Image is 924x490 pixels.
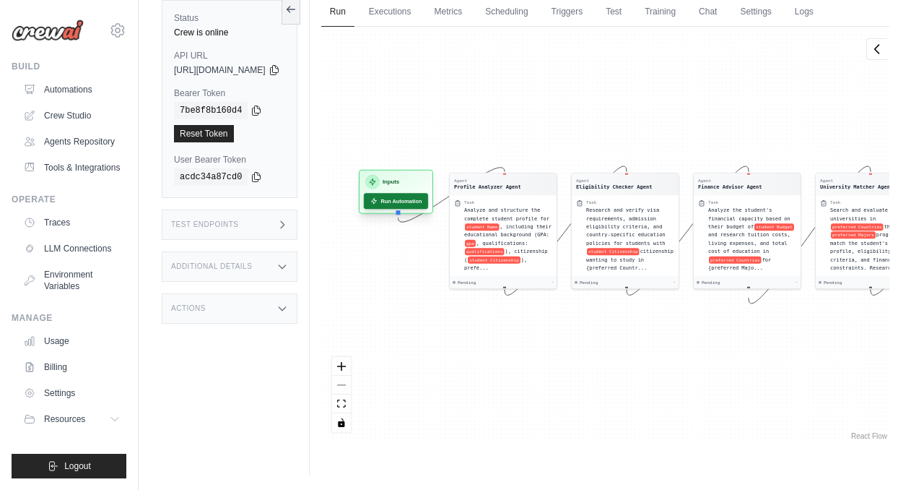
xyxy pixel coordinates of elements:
span: Pending [824,280,842,285]
div: Search and evaluate universities in {preferred Countries} that offer {preferred Majors} programs ... [830,206,918,272]
span: for {preferred Majo... [708,257,771,270]
code: 7be8f8b160d4 [174,102,248,119]
div: Operate [12,194,126,205]
div: Crew is online [174,27,285,38]
div: AgentEligibility Checker AgentTaskResearch and verify visa requirements, admission eligibility cr... [571,173,679,289]
div: AgentProfile Analyzer AgentTaskAnalyze and structure the complete student profile forstudent Name... [449,173,557,289]
div: Manage [12,312,126,324]
span: Pending [458,280,476,285]
a: Automations [17,78,126,101]
a: LLM Connections [17,237,126,260]
div: Agent [698,178,762,184]
span: programs and match the student's academic profile, eligibility criteria, and financial constraint... [830,232,915,271]
span: Research and verify visa requirements, admission eligibility criteria, and country-specific educa... [586,207,666,246]
span: Pending [702,280,720,285]
a: Crew Studio [17,104,126,127]
div: Finance Advisor Agent [698,184,762,191]
div: Profile Analyzer Agent [454,184,521,191]
a: Usage [17,330,126,353]
span: student Name [465,223,499,231]
span: preferred Countries [831,223,884,231]
span: and research tuition costs, living expenses, and total cost of education in [708,232,790,254]
div: AgentUniversity Matcher AgentTaskSearch and evaluate universities inpreferred Countriesthat offer... [815,173,923,289]
span: qualifications [465,248,505,255]
a: Tools & Integrations [17,156,126,179]
div: - [551,280,554,285]
span: Logout [64,460,91,472]
span: preferred Countries [709,257,762,264]
button: Logout [12,454,126,478]
div: - [673,280,676,285]
h3: Additional Details [171,262,252,271]
span: Analyze and structure the complete student profile for [464,207,549,221]
div: University Matcher Agent [820,184,893,191]
div: Task [586,199,596,205]
span: ), prefe... [464,257,527,270]
div: React Flow controls [332,357,351,432]
span: , qualifications: [476,240,528,246]
span: Resources [44,413,85,425]
div: Task [708,199,718,205]
label: API URL [174,50,285,61]
span: student Citizenship [587,248,640,255]
h3: Test Endpoints [171,220,239,229]
button: Resources [17,408,126,431]
div: Agent [576,178,652,184]
g: Edge from ff28d6c8fee61a2540e2b303863e4812 to 10d0c92c4e74bea6aae6d73e3e84ff78 [505,166,627,295]
button: fit view [332,395,351,413]
div: - [795,280,798,285]
div: Analyze the student's financial capacity based on their budget of {student Budget} and research t... [708,206,796,272]
button: zoom in [332,357,351,376]
a: Billing [17,356,126,379]
a: Reset Token [174,125,234,142]
div: Research and verify visa requirements, admission eligibility criteria, and country-specific educa... [586,206,674,272]
div: Task [464,199,474,205]
div: AgentFinance Advisor AgentTaskAnalyze the student's financial capacity based on their budget ofst... [693,173,801,289]
div: Agent [454,178,521,184]
a: Environment Variables [17,263,126,298]
div: Build [12,61,126,72]
span: , including their educational background (GPA: [464,224,552,238]
span: Search and evaluate universities in [830,207,888,221]
span: Pending [580,280,598,285]
label: Bearer Token [174,87,285,99]
span: [URL][DOMAIN_NAME] [174,64,266,76]
h3: Inputs [383,178,399,186]
span: citizenship wanting to study in {preferred Countr... [586,249,674,271]
span: student Budget [754,223,794,231]
div: Agent [820,178,893,184]
g: Edge from 59f7f31eefbecdb54a33c975d39075f3 to 144c107adba0e9207ef138fa728f3816 [749,166,871,304]
label: Status [174,12,285,24]
div: Eligibility Checker Agent [576,184,652,191]
a: Traces [17,211,126,234]
span: gpa [465,240,476,247]
div: Task [830,199,840,205]
a: React Flow attribution [851,432,887,440]
h3: Actions [171,304,206,313]
g: Edge from inputsNode to ff28d6c8fee61a2540e2b303863e4812 [398,168,504,222]
iframe: Chat Widget [852,421,924,490]
span: student Citizenship [468,257,520,264]
span: preferred Majors [831,231,876,238]
span: ), citizenship ( [464,249,548,262]
div: InputsRun Automation [359,173,433,217]
div: Analyze and structure the complete student profile for {student Name}, including their educationa... [464,206,552,272]
a: Agents Repository [17,130,126,153]
span: that offer [884,224,914,230]
img: Logo [12,20,84,41]
button: Run Automation [364,193,428,209]
g: Edge from 10d0c92c4e74bea6aae6d73e3e84ff78 to 59f7f31eefbecdb54a33c975d39075f3 [627,166,749,295]
a: Settings [17,382,126,405]
code: acdc34a87cd0 [174,168,248,186]
label: User Bearer Token [174,154,285,166]
button: toggle interactivity [332,413,351,432]
span: Analyze the student's financial capacity based on their budget of [708,207,790,230]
